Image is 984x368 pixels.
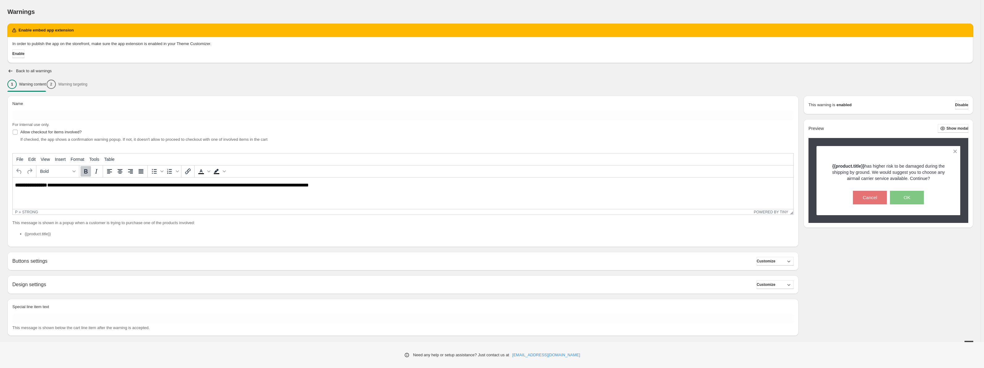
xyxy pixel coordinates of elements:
[837,102,852,108] strong: enabled
[808,126,824,131] h2: Preview
[19,82,46,87] p: Warning content
[7,80,17,89] div: 1
[211,166,227,177] div: Background color
[12,41,968,47] p: In order to publish the app on the storefront, make sure the app extension is enabled in your The...
[15,210,18,214] div: p
[832,164,865,169] strong: {{product.title}}
[938,124,968,133] button: Show modal
[965,341,973,349] button: Next
[12,282,46,287] h2: Design settings
[512,352,580,358] a: [EMAIL_ADDRESS][DOMAIN_NAME]
[104,157,114,162] span: Table
[104,166,115,177] button: Align left
[20,130,82,134] span: Allow checkout for items involved?
[808,102,835,108] p: This warning is
[16,69,52,73] h2: Back to all warnings
[40,169,70,174] span: Bold
[7,78,46,91] button: 1Warning content
[955,101,968,109] button: Disable
[946,126,968,131] span: Show modal
[788,209,793,215] div: Resize
[196,166,211,177] div: Text color
[115,166,125,177] button: Align center
[14,166,24,177] button: Undo
[81,166,91,177] button: Bold
[89,157,99,162] span: Tools
[7,8,35,15] span: Warnings
[757,259,775,264] span: Customize
[19,27,74,33] h2: Enable embed app extension
[16,157,23,162] span: File
[12,304,49,309] span: Special line item text
[136,166,146,177] button: Justify
[757,282,775,287] span: Customize
[91,166,101,177] button: Italic
[12,258,48,264] h2: Buttons settings
[25,231,794,237] li: {{product.title}}
[12,220,794,226] p: This message is shown in a popup when a customer is trying to purchase one of the products involved:
[12,325,150,330] span: This message is shown below the cart line item after the warning is accepted.
[28,157,36,162] span: Edit
[183,166,193,177] button: Insert/edit link
[757,280,794,289] button: Customize
[125,166,136,177] button: Align right
[55,157,66,162] span: Insert
[164,166,180,177] div: Numbered list
[20,137,267,142] span: If checked, the app shows a confirmation warning popup. If not, it doesn't allow to proceed to ch...
[12,101,23,106] span: Name
[71,157,84,162] span: Format
[149,166,164,177] div: Bullet list
[955,102,968,107] span: Disable
[12,51,24,56] span: Enable
[12,49,24,58] button: Enable
[38,166,78,177] button: Formats
[22,210,38,214] div: strong
[41,157,50,162] span: View
[24,166,35,177] button: Redo
[827,163,950,182] p: has higher risk to be damaged during the shipping by ground. We would suggest you to choose any a...
[12,122,49,127] span: For internal use only.
[890,191,924,204] button: OK
[19,210,21,214] div: »
[757,257,794,266] button: Customize
[13,178,793,209] iframe: Rich Text Area
[754,210,788,214] a: Powered by Tiny
[853,191,887,204] button: Cancel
